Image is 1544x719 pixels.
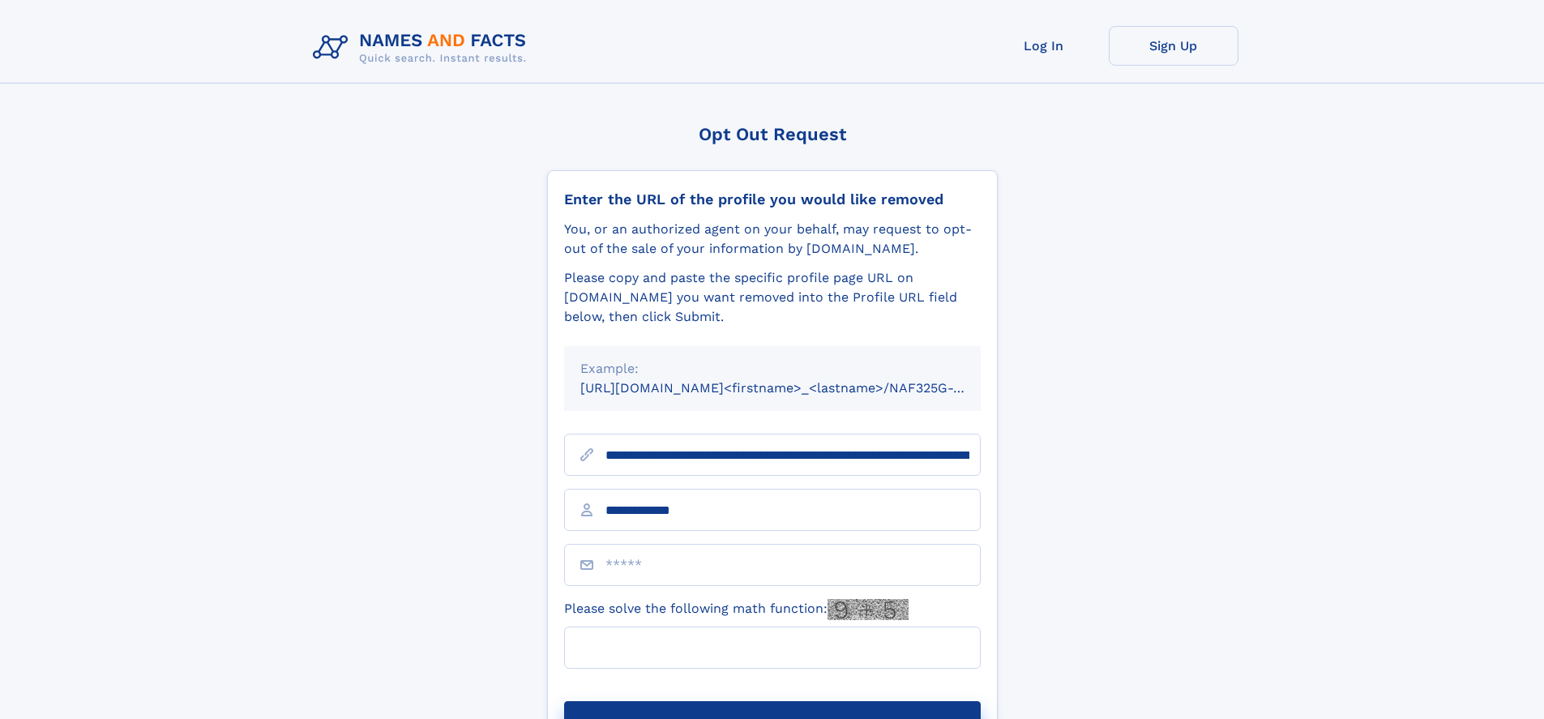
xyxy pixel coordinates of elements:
label: Please solve the following math function: [564,599,909,620]
div: You, or an authorized agent on your behalf, may request to opt-out of the sale of your informatio... [564,220,981,259]
div: Opt Out Request [547,124,998,144]
img: Logo Names and Facts [306,26,540,70]
a: Sign Up [1109,26,1238,66]
div: Example: [580,359,964,379]
div: Enter the URL of the profile you would like removed [564,190,981,208]
div: Please copy and paste the specific profile page URL on [DOMAIN_NAME] you want removed into the Pr... [564,268,981,327]
small: [URL][DOMAIN_NAME]<firstname>_<lastname>/NAF325G-xxxxxxxx [580,380,1012,396]
a: Log In [979,26,1109,66]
